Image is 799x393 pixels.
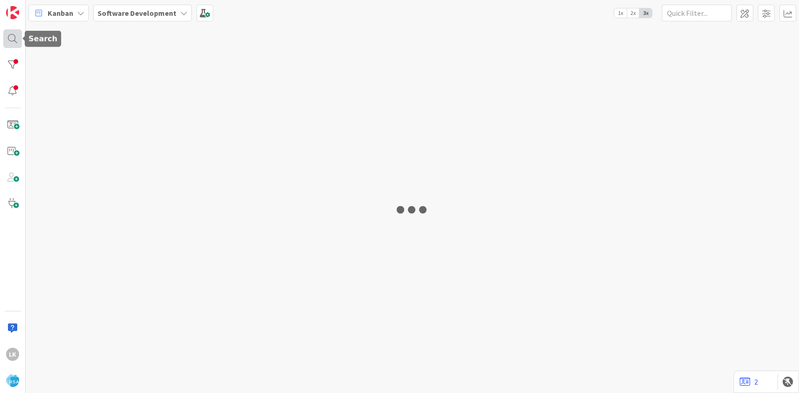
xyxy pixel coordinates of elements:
span: Kanban [48,7,73,19]
input: Quick Filter... [662,5,732,21]
div: Lk [6,348,19,361]
a: 2 [740,376,758,387]
b: Software Development [98,8,176,18]
h5: Search [28,34,57,43]
span: 2x [627,8,639,18]
span: 3x [639,8,652,18]
img: Visit kanbanzone.com [6,6,19,19]
img: avatar [6,374,19,387]
span: 1x [614,8,627,18]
